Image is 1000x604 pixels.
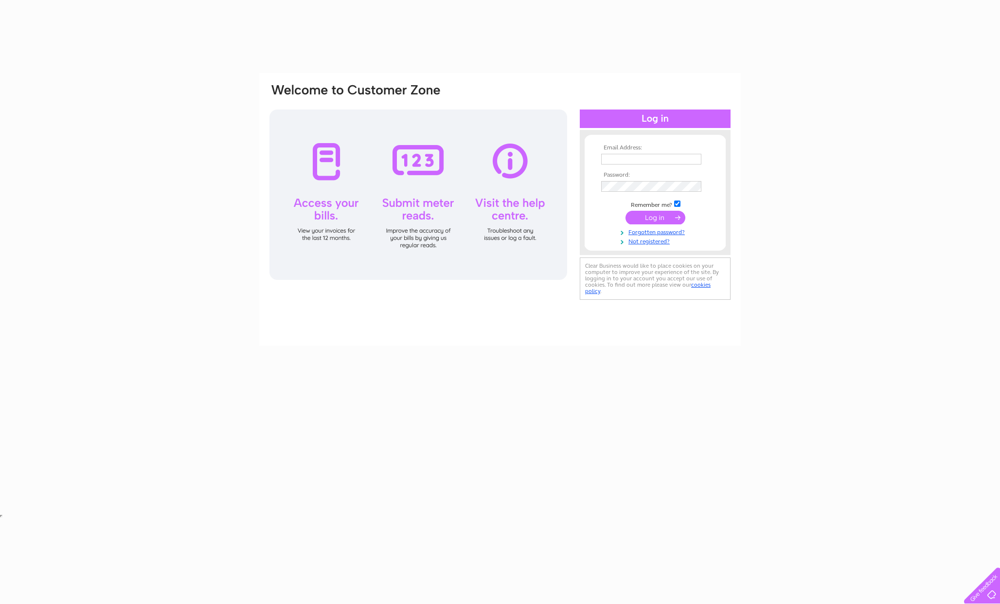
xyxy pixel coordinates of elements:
[625,211,685,224] input: Submit
[580,257,731,300] div: Clear Business would like to place cookies on your computer to improve your experience of the sit...
[585,281,711,294] a: cookies policy
[599,199,712,209] td: Remember me?
[599,172,712,179] th: Password:
[599,145,712,151] th: Email Address:
[601,227,712,236] a: Forgotten password?
[601,236,712,245] a: Not registered?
